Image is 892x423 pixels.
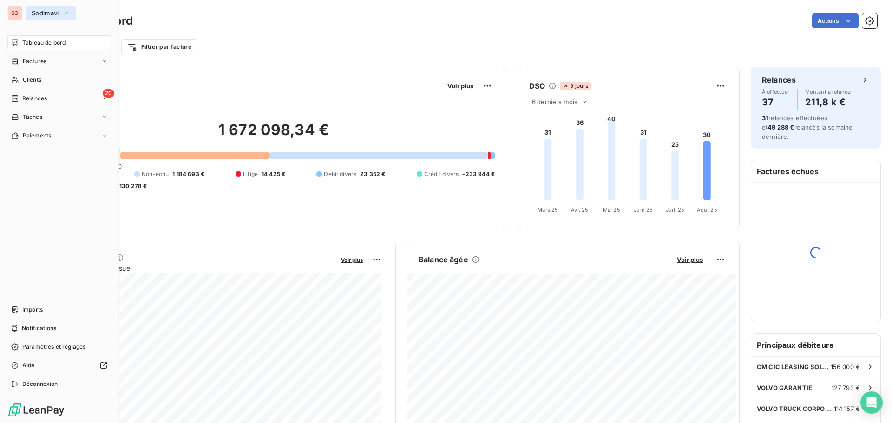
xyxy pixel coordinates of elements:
tspan: Avr. 25 [571,207,588,213]
span: 6 derniers mois [532,98,577,105]
span: Aide [22,361,35,370]
span: 114 157 € [834,405,860,412]
a: Aide [7,358,111,373]
span: Tâches [23,113,42,121]
span: 23 352 € [360,170,385,178]
span: Non-échu [142,170,169,178]
a: Paiements [7,128,111,143]
tspan: Mars 25 [538,207,558,213]
span: relances effectuées et relancés la semaine dernière. [762,114,853,140]
span: 127 793 € [832,384,860,391]
tspan: Août 25 [697,207,717,213]
button: Voir plus [674,255,706,264]
span: Voir plus [677,256,703,263]
span: VOLVO GARANTIE [757,384,812,391]
span: Tableau de bord [22,39,66,47]
h6: Relances [762,74,796,85]
h2: 1 672 098,34 € [52,121,495,149]
span: CM CIC LEASING SOLUTIONS [757,363,831,371]
span: Déconnexion [22,380,58,388]
span: -130 278 € [117,182,147,190]
span: Crédit divers [424,170,459,178]
tspan: Juil. 25 [666,207,684,213]
span: 31 [762,114,768,122]
a: Clients [7,72,111,87]
span: Voir plus [447,82,473,90]
span: 156 000 € [831,363,860,371]
button: Filtrer par facture [121,39,197,54]
span: Notifications [22,324,56,332]
tspan: Juin 25 [634,207,653,213]
div: Open Intercom Messenger [860,391,883,414]
span: À effectuer [762,89,790,95]
span: Relances [22,94,47,103]
span: Factures [23,57,46,65]
span: Paramètres et réglages [22,343,85,351]
a: 20Relances [7,91,111,106]
span: 5 jours [560,82,591,90]
span: -233 944 € [462,170,495,178]
span: 0 [118,163,122,170]
h6: DSO [529,80,545,91]
h6: Balance âgée [419,254,468,265]
tspan: Mai 25 [603,207,620,213]
span: Chiffre d'affaires mensuel [52,263,334,273]
span: 14 425 € [262,170,285,178]
img: Logo LeanPay [7,403,65,417]
a: Paramètres et réglages [7,339,111,354]
span: Clients [23,76,41,84]
span: 20 [103,89,114,98]
button: Voir plus [445,82,476,90]
a: Imports [7,302,111,317]
span: Voir plus [341,257,363,263]
a: Tableau de bord [7,35,111,50]
span: 1 184 693 € [172,170,204,178]
div: SO [7,6,22,20]
h4: 37 [762,95,790,110]
span: VOLVO TRUCK CORPORATION (CO) [757,405,834,412]
a: Tâches [7,110,111,124]
h6: Factures échues [751,160,880,182]
span: Débit divers [324,170,356,178]
button: Voir plus [338,255,366,264]
span: 49 288 € [767,124,794,131]
h4: 211,8 k € [805,95,853,110]
span: Paiements [23,131,51,140]
span: Imports [22,306,43,314]
a: Factures [7,54,111,69]
button: Actions [812,13,859,28]
span: Sodimavi [32,9,59,17]
h6: Principaux débiteurs [751,334,880,356]
span: Litige [243,170,258,178]
span: Montant à relancer [805,89,853,95]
